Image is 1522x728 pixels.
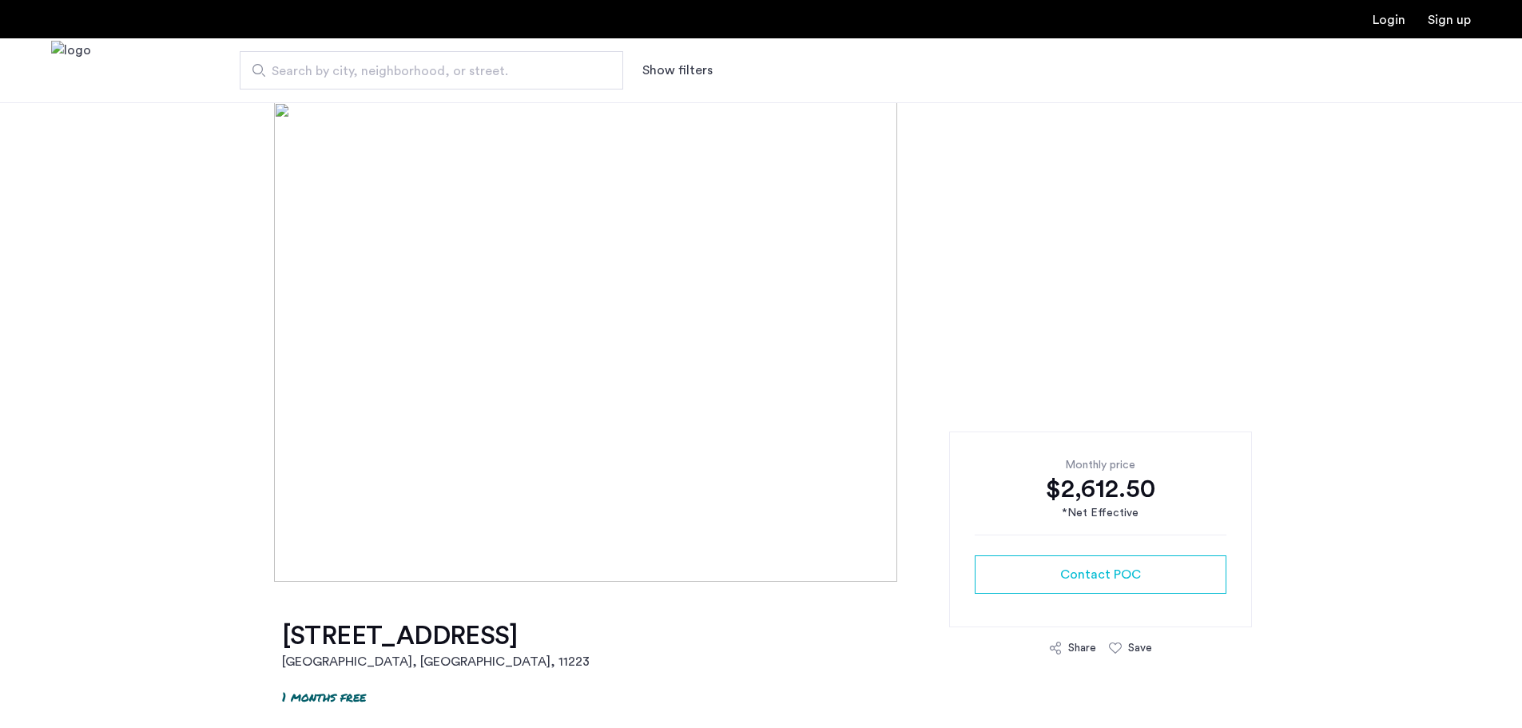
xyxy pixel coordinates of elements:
span: Contact POC [1060,565,1141,584]
a: Cazamio Logo [51,41,91,101]
button: button [975,555,1226,594]
div: Monthly price [975,457,1226,473]
input: Apartment Search [240,51,623,90]
img: logo [51,41,91,101]
img: [object%20Object] [274,102,1248,582]
div: *Net Effective [975,505,1226,522]
div: Share [1068,640,1096,656]
button: Show or hide filters [642,61,713,80]
a: [STREET_ADDRESS][GEOGRAPHIC_DATA], [GEOGRAPHIC_DATA], 11223 [282,620,590,671]
a: Login [1373,14,1405,26]
h1: [STREET_ADDRESS] [282,620,590,652]
a: Registration [1428,14,1471,26]
h2: [GEOGRAPHIC_DATA], [GEOGRAPHIC_DATA] , 11223 [282,652,590,671]
p: 1 months free [282,687,366,706]
span: Search by city, neighborhood, or street. [272,62,578,81]
div: Save [1128,640,1152,656]
div: $2,612.50 [975,473,1226,505]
